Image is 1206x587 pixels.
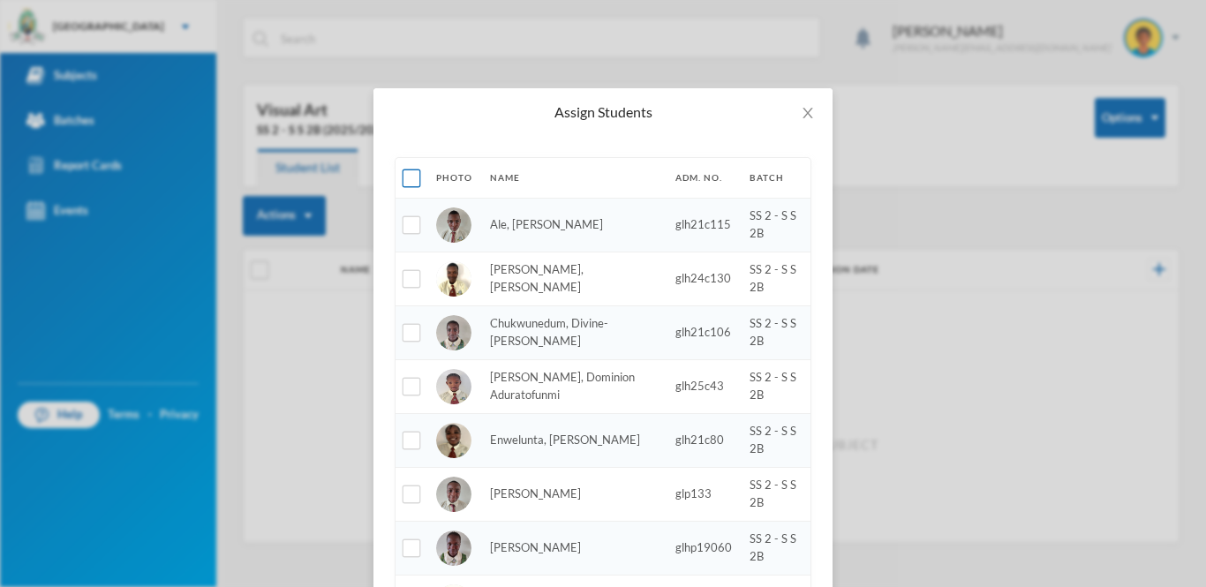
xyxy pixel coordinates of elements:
[783,88,833,138] button: Close
[436,477,471,512] img: STUDENT
[741,158,810,198] th: Batch
[481,467,667,521] td: [PERSON_NAME]
[741,521,810,575] td: SS 2 - S S 2B
[741,359,810,413] td: SS 2 - S S 2B
[667,198,741,252] td: glh21c115
[481,158,667,198] th: Name
[427,158,481,198] th: Photo
[667,252,741,305] td: glh24c130
[481,198,667,252] td: Ale, [PERSON_NAME]
[481,413,667,467] td: Enwelunta, [PERSON_NAME]
[436,369,471,404] img: STUDENT
[741,467,810,521] td: SS 2 - S S 2B
[436,207,471,243] img: STUDENT
[667,467,741,521] td: glp133
[481,521,667,575] td: [PERSON_NAME]
[436,531,471,566] img: STUDENT
[667,521,741,575] td: glhp19060
[667,413,741,467] td: glh21c80
[667,359,741,413] td: glh25c43
[436,315,471,350] img: STUDENT
[395,102,811,122] div: Assign Students
[481,359,667,413] td: [PERSON_NAME], Dominion Aduratofunmi
[741,252,810,305] td: SS 2 - S S 2B
[667,305,741,359] td: glh21c106
[741,198,810,252] td: SS 2 - S S 2B
[436,261,471,297] img: STUDENT
[436,423,471,458] img: STUDENT
[801,106,815,120] i: icon: close
[741,413,810,467] td: SS 2 - S S 2B
[481,305,667,359] td: Chukwunedum, Divine-[PERSON_NAME]
[741,305,810,359] td: SS 2 - S S 2B
[667,158,741,198] th: Adm. No.
[481,252,667,305] td: [PERSON_NAME], [PERSON_NAME]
